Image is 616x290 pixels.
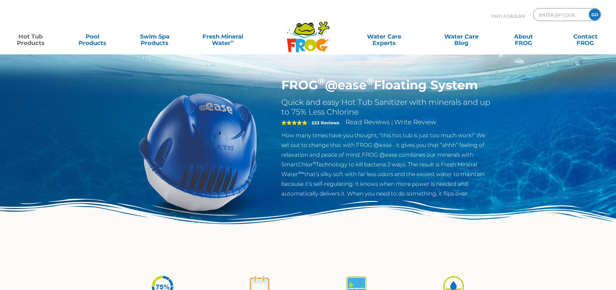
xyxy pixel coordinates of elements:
a: Water CareBlog [437,30,485,43]
a: Hot TubProducts [6,30,55,43]
sup: ® [367,76,374,87]
a: PoolProducts [69,30,117,43]
h1: FROG @ease Floating System [281,78,492,93]
p: Find A Dealer [491,8,525,24]
h2: Quick and easy Hot Tub Sanitizer with minerals and up to 75% Less Chlorine [281,97,492,117]
a: Fresh MineralWater∞ [192,30,253,43]
a: ContactFROG [561,30,610,43]
sup: ® [313,161,316,165]
p: How many times have you thought, “this hot tub is just too much work!” We set out to change that ... [281,130,492,198]
a: Read Reviews [345,118,390,126]
a: Write Review [394,118,436,126]
sup: ®∞ [298,170,304,175]
a: Swim SpaProducts [131,30,179,43]
span: | [391,119,393,126]
a: AboutFROG [499,30,547,43]
input: GO [589,9,600,20]
img: hot-tub-product-atease-system.png [124,78,272,226]
span: 5 [281,120,307,125]
strong: 523 Reviews [312,120,339,125]
a: Water CareExperts [345,30,423,43]
sup: ® [318,76,325,87]
sup: ∞ [231,39,234,44]
img: Frog Products Logo [283,13,333,52]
